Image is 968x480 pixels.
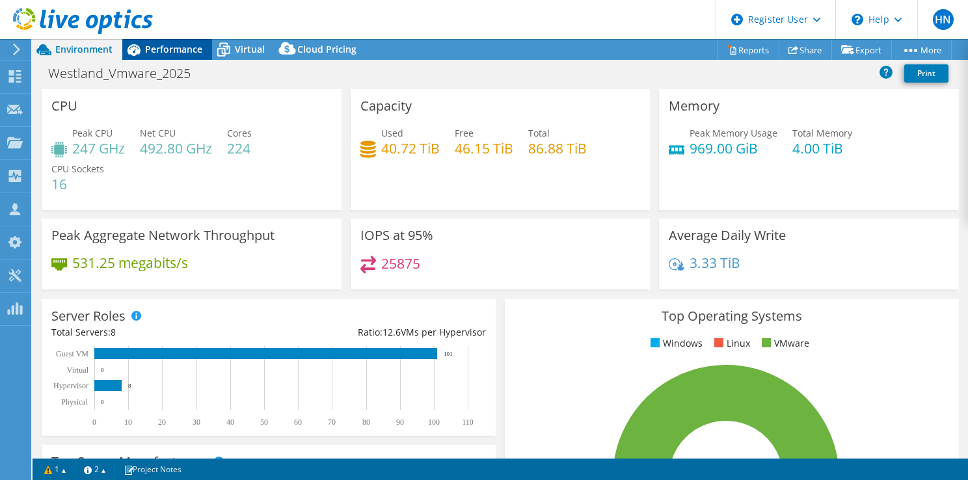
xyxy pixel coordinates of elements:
[396,418,404,427] text: 90
[294,418,302,427] text: 60
[72,127,113,139] span: Peak CPU
[792,141,852,155] h4: 4.00 TiB
[124,418,132,427] text: 10
[226,418,234,427] text: 40
[140,127,176,139] span: Net CPU
[111,326,116,338] span: 8
[101,367,104,373] text: 0
[528,141,587,155] h4: 86.88 TiB
[831,40,892,60] a: Export
[227,127,252,139] span: Cores
[51,163,104,175] span: CPU Sockets
[269,325,486,340] div: Ratio: VMs per Hypervisor
[67,366,89,375] text: Virtual
[779,40,832,60] a: Share
[56,349,88,358] text: Guest VM
[51,325,269,340] div: Total Servers:
[51,177,104,191] h4: 16
[717,40,779,60] a: Reports
[515,309,949,323] h3: Top Operating Systems
[53,381,88,390] text: Hypervisor
[455,127,474,139] span: Free
[360,228,433,243] h3: IOPS at 95%
[690,256,740,270] h4: 3.33 TiB
[51,455,208,469] h3: Top Server Manufacturers
[101,399,104,405] text: 0
[647,336,703,351] li: Windows
[759,336,809,351] li: VMware
[381,256,420,271] h4: 25875
[462,418,474,427] text: 110
[35,461,75,477] a: 1
[669,228,786,243] h3: Average Daily Write
[92,418,96,427] text: 0
[444,351,453,357] text: 101
[792,127,852,139] span: Total Memory
[455,141,513,155] h4: 46.15 TiB
[75,461,115,477] a: 2
[690,127,777,139] span: Peak Memory Usage
[260,418,268,427] text: 50
[72,256,188,270] h4: 531.25 megabits/s
[42,66,211,81] h1: Westland_Vmware_2025
[690,141,777,155] h4: 969.00 GiB
[528,127,550,139] span: Total
[381,127,403,139] span: Used
[360,99,412,113] h3: Capacity
[711,336,750,351] li: Linux
[51,228,275,243] h3: Peak Aggregate Network Throughput
[904,64,948,83] a: Print
[362,418,370,427] text: 80
[428,418,440,427] text: 100
[140,141,212,155] h4: 492.80 GHz
[193,418,200,427] text: 30
[891,40,952,60] a: More
[128,382,131,389] text: 8
[61,397,88,407] text: Physical
[227,141,252,155] h4: 224
[381,141,440,155] h4: 40.72 TiB
[852,14,863,25] svg: \n
[383,326,401,338] span: 12.6
[145,43,202,55] span: Performance
[158,418,166,427] text: 20
[933,9,954,30] span: HN
[114,461,191,477] a: Project Notes
[51,99,77,113] h3: CPU
[55,43,113,55] span: Environment
[51,309,126,323] h3: Server Roles
[235,43,265,55] span: Virtual
[328,418,336,427] text: 70
[297,43,356,55] span: Cloud Pricing
[669,99,719,113] h3: Memory
[72,141,125,155] h4: 247 GHz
